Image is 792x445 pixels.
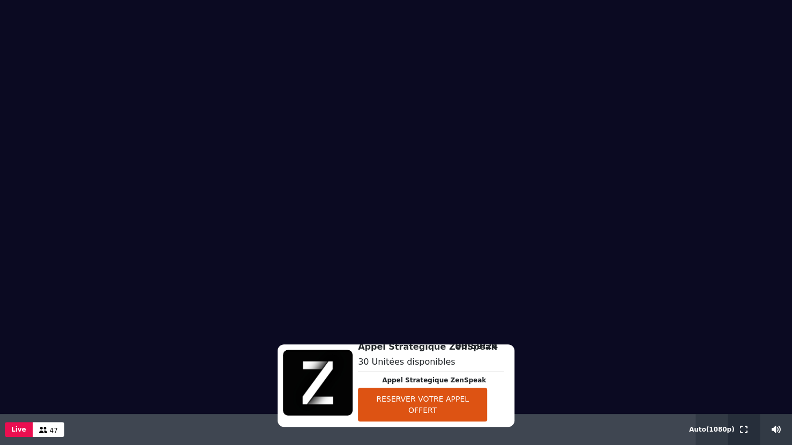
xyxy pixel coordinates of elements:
button: Auto(1080p) [687,414,737,445]
img: 1759833137640-oRMN9i7tsWXgSTVo5kTdrMiaBwDWdh8d.jpeg [283,350,353,416]
button: Live [5,422,33,437]
span: 00:59:24 [455,341,498,351]
h2: Appel Strategique ZenSpeak [358,341,497,353]
span: 47 [50,427,58,434]
button: RESERVER VOTRE APPEL OFFERT [358,388,487,421]
span: 30 Unitées disponibles [358,357,455,367]
span: Auto ( 1080 p) [689,426,735,433]
p: Appel Strategique ZenSpeak [382,375,497,385]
